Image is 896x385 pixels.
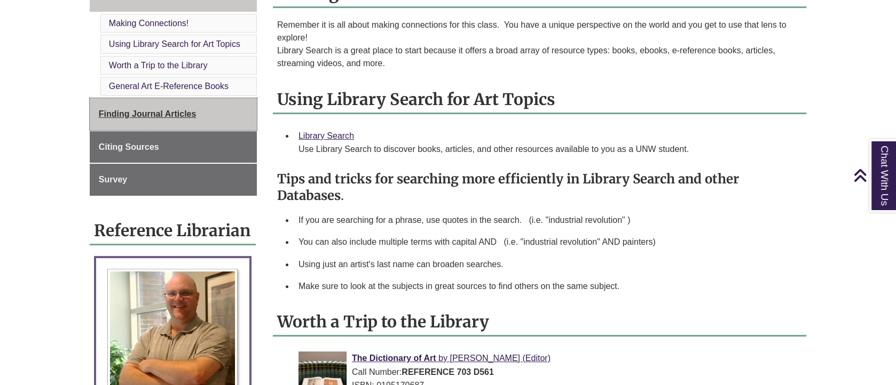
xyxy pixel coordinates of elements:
[90,217,256,245] h2: Reference Librarian
[90,164,257,196] a: Survey
[438,354,447,363] span: by
[352,354,551,363] a: The Dictionary of Art by [PERSON_NAME] (Editor)
[109,39,240,49] a: Using Library Search for Art Topics
[109,19,188,28] a: Making Connections!
[273,308,806,336] h2: Worth a Trip to the Library
[294,209,802,231] li: If you are searching for a phrase, use quotes in the search. (i.e. "industrial revolution" )
[277,19,802,70] p: Remember it is all about making connections for this class. You have a unique perspective on the ...
[298,143,798,156] div: Use Library Search to discover books, articles, and other resources available to you as a UNW stu...
[109,82,229,91] a: General Art E-Reference Books
[99,109,197,118] span: Finding Journal Articles
[109,61,208,70] a: Worth a Trip to the Library
[99,175,127,184] span: Survey
[294,275,802,298] li: Make sure to look at the subjects in great sources to find others on the same subject.
[294,253,802,276] li: Using just an artist's last name can broaden searches.
[277,171,802,204] h3: .
[298,365,798,379] div: Call Number:
[402,367,494,376] b: REFERENCE 703 D561
[450,354,550,363] span: [PERSON_NAME] (Editor)
[294,231,802,253] li: You can also include multiple terms with capital AND (i.e. "industrial revolution" AND painters)
[853,168,893,182] a: Back to Top
[99,142,159,151] span: Citing Sources
[273,86,806,114] h2: Using Library Search for Art Topics
[277,171,739,204] strong: Tips and tricks for searching more efficiently in Library Search and other Databases
[298,131,354,140] a: Library Search
[90,98,257,130] a: Finding Journal Articles
[90,131,257,163] a: Citing Sources
[352,354,436,363] span: The Dictionary of Art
